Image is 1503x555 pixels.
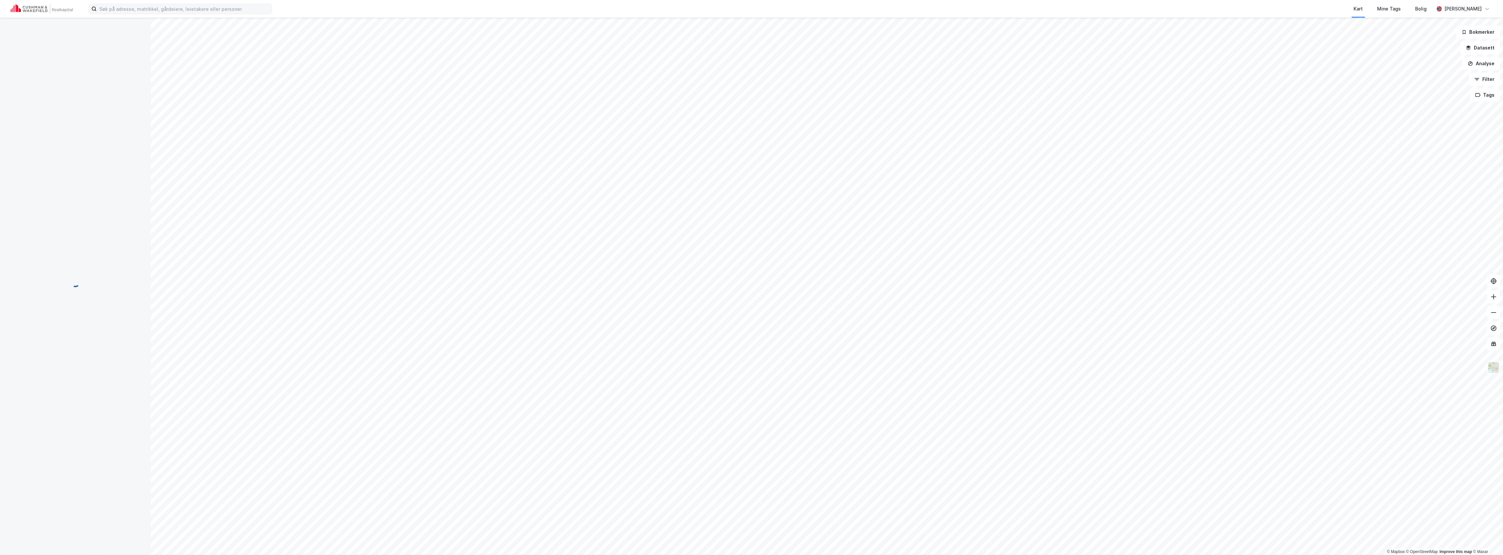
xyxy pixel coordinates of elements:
[97,4,272,14] input: Søk på adresse, matrikkel, gårdeiere, leietakere eller personer
[1406,549,1438,554] a: OpenStreetMap
[1460,41,1500,54] button: Datasett
[1470,524,1503,555] div: Kontrollprogram for chat
[1415,5,1427,13] div: Bolig
[1440,549,1472,554] a: Improve this map
[1445,5,1482,13] div: [PERSON_NAME]
[1469,73,1500,86] button: Filter
[1387,549,1405,554] a: Mapbox
[1456,26,1500,39] button: Bokmerker
[1354,5,1363,13] div: Kart
[1462,57,1500,70] button: Analyse
[1377,5,1401,13] div: Mine Tags
[10,4,73,13] img: cushman-wakefield-realkapital-logo.202ea83816669bd177139c58696a8fa1.svg
[70,277,81,288] img: spinner.a6d8c91a73a9ac5275cf975e30b51cfb.svg
[1470,524,1503,555] iframe: Chat Widget
[1488,361,1500,374] img: Z
[1470,88,1500,102] button: Tags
